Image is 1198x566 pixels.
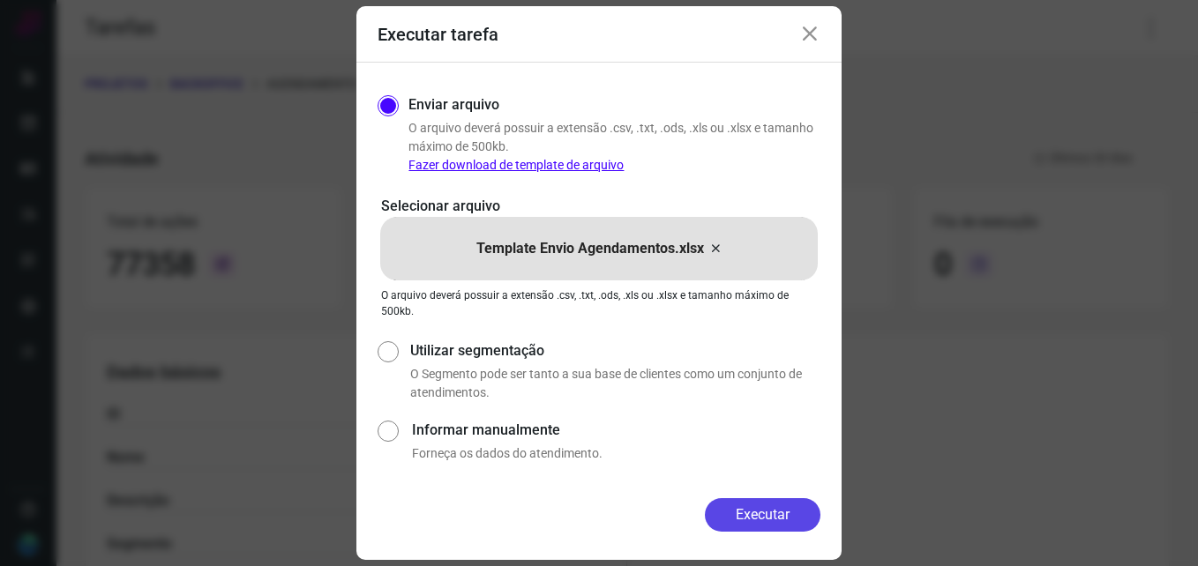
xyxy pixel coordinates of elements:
p: O arquivo deverá possuir a extensão .csv, .txt, .ods, .xls ou .xlsx e tamanho máximo de 500kb. [381,287,817,319]
label: Informar manualmente [412,420,820,441]
button: Executar [705,498,820,532]
label: Enviar arquivo [408,94,499,115]
label: Utilizar segmentação [410,340,820,361]
p: O Segmento pode ser tanto a sua base de clientes como um conjunto de atendimentos. [410,365,820,402]
p: O arquivo deverá possuir a extensão .csv, .txt, .ods, .xls ou .xlsx e tamanho máximo de 500kb. [408,119,820,175]
p: Forneça os dados do atendimento. [412,444,820,463]
p: Selecionar arquivo [381,196,817,217]
h3: Executar tarefa [378,24,498,45]
p: Template Envio Agendamentos.xlsx [476,238,704,259]
a: Fazer download de template de arquivo [408,158,624,172]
